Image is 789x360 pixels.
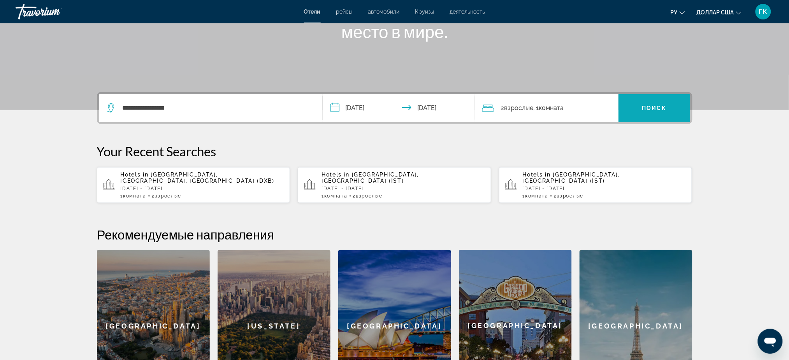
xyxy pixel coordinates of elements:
[121,193,146,199] span: 1
[671,9,678,16] font: ру
[323,94,474,122] button: Check-in date: Jul 18, 2027 Check-out date: Jul 24, 2027
[368,9,400,15] a: автомобили
[539,104,564,112] font: Комната
[697,9,734,16] font: доллар США
[557,193,583,199] span: Взрослые
[523,186,686,191] p: [DATE] - [DATE]
[97,143,692,159] p: Your Recent Searches
[450,9,485,15] a: деятельность
[97,227,692,242] h2: Рекомендуемые направления
[152,193,181,199] span: 2
[501,104,504,112] font: 2
[322,171,419,184] span: [GEOGRAPHIC_DATA], [GEOGRAPHIC_DATA] (IST)
[759,7,768,16] font: ГК
[121,171,149,178] span: Hotels in
[322,171,350,178] span: Hotels in
[99,94,691,122] div: Виджет поиска
[121,186,284,191] p: [DATE] - [DATE]
[322,186,485,191] p: [DATE] - [DATE]
[356,193,382,199] span: Взрослые
[322,193,347,199] span: 1
[642,105,667,111] font: Поиск
[336,9,353,15] a: рейсы
[523,171,551,178] span: Hotels in
[121,171,275,184] span: [GEOGRAPHIC_DATA], [GEOGRAPHIC_DATA], [GEOGRAPHIC_DATA] (DXB)
[697,7,742,18] button: Изменить валюту
[304,9,321,15] a: Отели
[523,193,548,199] span: 1
[671,7,685,18] button: Изменить язык
[753,3,773,20] button: Меню пользователя
[619,94,691,122] button: Поиск
[758,329,783,354] iframe: Кнопка запуска окна обмена сообщениями
[298,167,491,203] button: Hotels in [GEOGRAPHIC_DATA], [GEOGRAPHIC_DATA] (IST)[DATE] - [DATE]1Комната2Взрослые
[353,193,383,199] span: 2
[16,2,93,22] a: Травориум
[97,167,290,203] button: Hotels in [GEOGRAPHIC_DATA], [GEOGRAPHIC_DATA], [GEOGRAPHIC_DATA] (DXB)[DATE] - [DATE]1Комната2Вз...
[523,171,620,184] span: [GEOGRAPHIC_DATA], [GEOGRAPHIC_DATA] (IST)
[534,104,539,112] font: , 1
[525,193,549,199] span: Комната
[123,193,146,199] span: Комната
[155,193,181,199] span: Взрослые
[499,167,692,203] button: Hotels in [GEOGRAPHIC_DATA], [GEOGRAPHIC_DATA] (IST)[DATE] - [DATE]1Комната2Взрослые
[554,193,583,199] span: 2
[324,193,348,199] span: Комната
[474,94,619,122] button: Путешественники: 2 взрослых, 0 детей
[504,104,534,112] font: Взрослые
[415,9,434,15] a: Круизы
